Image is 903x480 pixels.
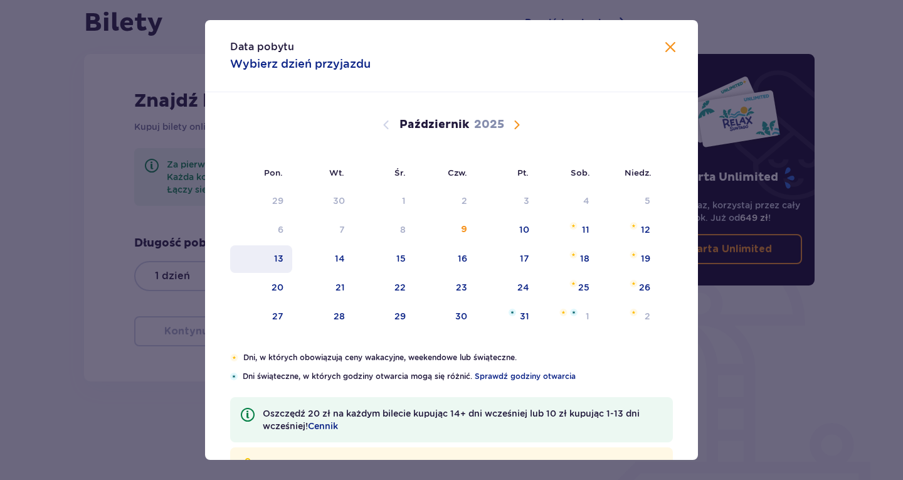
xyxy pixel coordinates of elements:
td: 17 [476,245,538,273]
div: 15 [396,252,406,265]
div: 16 [458,252,467,265]
td: Data niedostępna. czwartek, 2 października 2025 [415,188,477,215]
a: Cennik [308,420,338,432]
div: 26 [639,281,650,294]
td: 16 [415,245,477,273]
td: 27 [230,303,292,331]
div: 29 [272,195,283,207]
td: Data niedostępna. sobota, 4 października 2025 [538,188,599,215]
td: Data niedostępna. środa, 8 października 2025 [354,216,415,244]
div: 30 [333,195,345,207]
div: 24 [517,281,529,294]
td: Pomarańczowa gwiazdka11 [538,216,599,244]
td: Data niedostępna. wtorek, 7 października 2025 [292,216,354,244]
small: Śr. [394,168,406,178]
img: Pomarańczowa gwiazdka [569,251,578,259]
td: Data niedostępna. piątek, 3 października 2025 [476,188,538,215]
td: 29 [354,303,415,331]
p: Dni świąteczne, w których godziny otwarcia mogą się różnić. [243,371,673,382]
small: Czw. [448,168,467,178]
img: Pomarańczowa gwiazdka [630,222,638,230]
div: 18 [580,252,589,265]
div: 6 [278,223,283,236]
td: Pomarańczowa gwiazdka2 [598,303,659,331]
div: 11 [582,223,589,236]
small: Sob. [571,168,590,178]
td: Pomarańczowa gwiazdka18 [538,245,599,273]
div: 5 [645,195,650,207]
p: 2025 [474,117,504,132]
div: 21 [335,281,345,294]
button: Zamknij [663,40,678,56]
td: Data niedostępna. niedziela, 5 października 2025 [598,188,659,215]
img: Pomarańczowa gwiazdka [230,354,238,361]
div: 31 [520,310,529,323]
img: Pomarańczowa gwiazdka [630,280,638,287]
div: 2 [645,310,650,323]
td: 10 [476,216,538,244]
div: 12 [641,223,650,236]
td: 15 [354,245,415,273]
td: Data niedostępna. wtorek, 30 września 2025 [292,188,354,215]
div: 4 [583,195,589,207]
div: 20 [272,281,283,294]
td: 24 [476,274,538,302]
td: 9 [415,216,477,244]
td: Data niedostępna. środa, 1 października 2025 [354,188,415,215]
td: Pomarańczowa gwiazdka25 [538,274,599,302]
img: Pomarańczowa gwiazdka [569,280,578,287]
img: Pomarańczowa gwiazdka [630,251,638,259]
div: 22 [394,281,406,294]
td: 30 [415,303,477,331]
div: 1 [402,195,406,207]
td: Niebieska gwiazdka31 [476,303,538,331]
small: Pt. [517,168,529,178]
div: 27 [272,310,283,323]
img: Pomarańczowa gwiazdka [569,222,578,230]
p: Dni, w których obowiązują ceny wakacyjne, weekendowe lub świąteczne. [243,352,673,363]
a: Sprawdź godziny otwarcia [475,371,576,382]
img: Niebieska gwiazdka [570,309,578,316]
td: 23 [415,274,477,302]
div: 17 [520,252,529,265]
td: 28 [292,303,354,331]
td: Pomarańczowa gwiazdka26 [598,274,659,302]
td: Data niedostępna. poniedziałek, 6 października 2025 [230,216,292,244]
small: Wt. [329,168,344,178]
p: Wybierz dzień przyjazdu [230,56,371,72]
div: 25 [578,281,589,294]
p: Data pobytu [230,40,294,54]
img: Niebieska gwiazdka [230,373,238,380]
div: 14 [335,252,345,265]
div: 19 [641,252,650,265]
p: Oszczędź 20 zł na każdym bilecie kupując 14+ dni wcześniej lub 10 zł kupując 1-13 dni wcześniej! [263,407,663,432]
div: 30 [455,310,467,323]
img: Pomarańczowa gwiazdka [559,309,568,316]
div: 28 [334,310,345,323]
td: Pomarańczowa gwiazdkaNiebieska gwiazdka1 [538,303,599,331]
small: Pon. [264,168,283,178]
img: Niebieska gwiazdka [509,309,516,316]
button: Poprzedni miesiąc [379,117,394,132]
td: 13 [230,245,292,273]
td: 21 [292,274,354,302]
div: 8 [400,223,406,236]
td: 20 [230,274,292,302]
div: 2 [462,195,467,207]
small: Niedz. [625,168,652,178]
div: 29 [394,310,406,323]
div: 23 [456,281,467,294]
div: 9 [461,223,467,236]
td: 22 [354,274,415,302]
div: 7 [339,223,345,236]
div: 3 [524,195,529,207]
td: 14 [292,245,354,273]
p: Październik [399,117,469,132]
button: Następny miesiąc [509,117,524,132]
td: Pomarańczowa gwiazdka19 [598,245,659,273]
div: 10 [519,223,529,236]
img: Pomarańczowa gwiazdka [630,309,638,316]
td: Data niedostępna. poniedziałek, 29 września 2025 [230,188,292,215]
